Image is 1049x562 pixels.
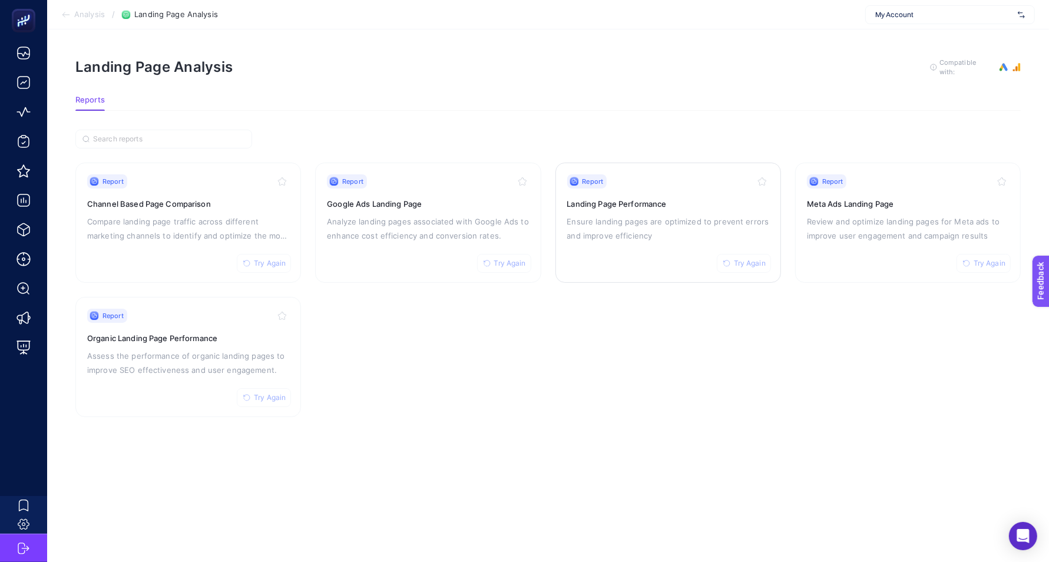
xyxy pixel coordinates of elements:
h3: Meta Ads Landing Page [807,198,1009,210]
span: Compatible with: [939,58,992,77]
h1: Landing Page Analysis [75,58,233,75]
p: Review and optimize landing pages for Meta ads to improve user engagement and campaign results [807,214,1009,243]
a: ReportTry AgainOrganic Landing Page PerformanceAssess the performance of organic landing pages to... [75,297,301,417]
span: Reports [75,95,105,105]
span: Try Again [974,259,1005,268]
span: Try Again [734,259,766,268]
button: Try Again [237,388,291,407]
img: svg%3e [1018,9,1025,21]
a: ReportTry AgainMeta Ads Landing PageReview and optimize landing pages for Meta ads to improve use... [795,163,1021,283]
h3: Channel Based Page Comparison [87,198,289,210]
button: Try Again [717,254,771,273]
span: Try Again [254,393,286,402]
span: Report [102,311,124,320]
p: Compare landing page traffic across different marketing channels to identify and optimize the mos... [87,214,289,243]
span: My Account [875,10,1013,19]
p: Assess the performance of organic landing pages to improve SEO effectiveness and user engagement. [87,349,289,377]
span: / [112,9,115,19]
button: Try Again [477,254,531,273]
span: Report [822,177,843,186]
a: ReportTry AgainGoogle Ads Landing PageAnalyze landing pages associated with Google Ads to enhance... [315,163,541,283]
h3: Organic Landing Page Performance [87,332,289,344]
span: Report [342,177,363,186]
span: Feedback [7,4,45,13]
input: Search [93,135,245,144]
h3: Landing Page Performance [567,198,769,210]
div: Open Intercom Messenger [1009,522,1037,550]
span: Try Again [254,259,286,268]
button: Try Again [237,254,291,273]
span: Report [583,177,604,186]
a: ReportTry AgainChannel Based Page ComparisonCompare landing page traffic across different marketi... [75,163,301,283]
a: ReportTry AgainLanding Page PerformanceEnsure landing pages are optimized to prevent errors and i... [555,163,781,283]
span: Report [102,177,124,186]
button: Reports [75,95,105,111]
h3: Google Ads Landing Page [327,198,529,210]
span: Try Again [494,259,526,268]
span: Analysis [74,10,105,19]
span: Landing Page Analysis [134,10,218,19]
p: Analyze landing pages associated with Google Ads to enhance cost efficiency and conversion rates. [327,214,529,243]
button: Try Again [957,254,1011,273]
p: Ensure landing pages are optimized to prevent errors and improve efficiency [567,214,769,243]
